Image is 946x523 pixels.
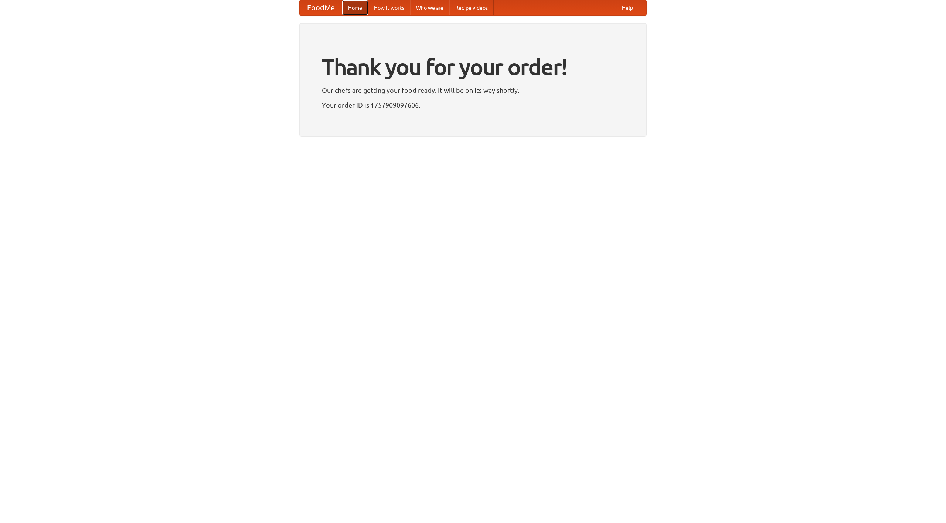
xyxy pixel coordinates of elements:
[322,99,624,111] p: Your order ID is 1757909097606.
[410,0,449,15] a: Who we are
[616,0,639,15] a: Help
[342,0,368,15] a: Home
[368,0,410,15] a: How it works
[322,85,624,96] p: Our chefs are getting your food ready. It will be on its way shortly.
[449,0,494,15] a: Recipe videos
[300,0,342,15] a: FoodMe
[322,49,624,85] h1: Thank you for your order!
